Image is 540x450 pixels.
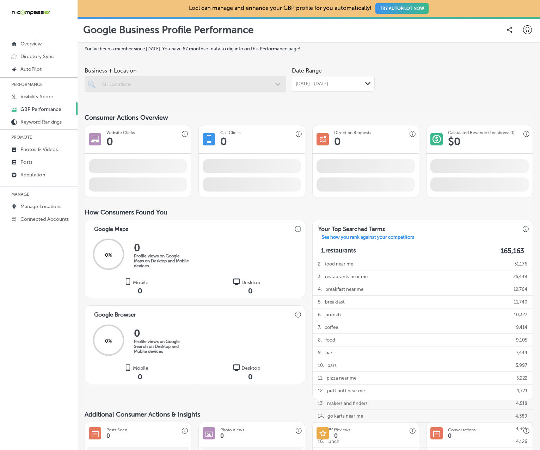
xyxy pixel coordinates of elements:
button: TRY AUTOPILOT NOW [375,3,429,14]
label: You've been a member since [DATE] . You have 67 months of data to dig into on this Performance page! [85,46,533,51]
p: 5,222 [516,372,527,384]
p: bar [325,346,332,359]
p: 9 . [318,346,322,359]
h1: 0 [106,135,113,148]
h1: 0 [334,135,341,148]
p: Visibility Score [20,94,53,100]
h3: Call Clicks [220,130,240,135]
span: Desktop [241,280,260,286]
p: breakfast near me [325,283,363,295]
h3: Website Clicks [106,130,135,135]
p: pizza near me [327,372,356,384]
p: food near me [325,258,353,270]
p: coffee [325,321,338,333]
p: Reputation [20,172,45,178]
span: Business + Location [85,67,286,74]
p: brunch [325,308,341,321]
h3: Posts Seen [106,427,127,432]
p: putt putt near me [327,385,365,397]
img: logo [233,278,240,285]
img: logo [124,364,131,371]
h3: Calculated Revenue (Locations: 0) [448,130,515,135]
span: Additional Consumer Actions & Insights [85,411,200,418]
h1: 0 [220,135,227,148]
span: Desktop [241,365,260,371]
label: 165,163 [501,247,524,255]
p: 3 . [318,270,321,283]
h2: 0 [134,242,190,254]
h3: Google Maps [88,220,134,235]
p: Manage Locations [20,204,61,210]
span: 0 [248,287,252,295]
p: bars [327,359,337,371]
p: 4 . [318,283,322,295]
p: Keyword Rankings [20,119,62,125]
span: 0 [138,373,142,381]
span: 0 % [105,338,112,344]
p: 13 . [318,397,324,410]
p: 25,449 [513,270,527,283]
h3: Photo Views [220,427,244,432]
p: 5,997 [516,359,527,371]
p: Overview [20,41,42,47]
span: 0 [248,373,252,381]
p: 4,771 [516,385,527,397]
p: go karts near me [327,410,363,422]
p: 11,740 [514,296,527,308]
h1: 0 [448,432,452,439]
p: Google Business Profile Performance [83,24,254,36]
p: breakfast [325,296,345,308]
img: logo [233,364,240,371]
p: Connected Accounts [20,216,69,222]
span: 0 % [105,252,112,258]
span: Mobile [133,365,148,371]
h3: Conversations [448,427,475,432]
p: 9,414 [516,321,527,333]
p: Profile views on Google Search on Desktop and Mobile devices [134,339,190,354]
p: 11 . [318,372,323,384]
p: 10 . [318,359,324,371]
p: makers and finders [327,397,368,410]
h1: 0 [220,432,224,439]
h1: $ 0 [448,135,461,148]
span: Consumer Actions Overview [85,114,168,121]
p: 12,764 [514,283,527,295]
p: 2 . [318,258,321,270]
p: 1. restaurants [321,247,356,255]
p: Profile views on Google Maps on Desktop and Mobile devices. [134,254,190,268]
span: Mobile [133,280,148,286]
a: See how you rank against your competitors [316,235,420,242]
p: GBP Performance [20,106,61,112]
h2: 0 [134,327,190,339]
p: 4,389 [515,410,527,422]
p: 6 . [318,308,322,321]
p: 14 . [318,410,324,422]
p: restaurants near me [325,270,368,283]
p: 7,444 [516,346,527,359]
p: 31,176 [514,258,527,270]
label: Date Range [292,67,322,74]
span: How Consumers Found You [85,208,167,216]
p: Directory Sync [20,54,54,60]
h3: Direction Requests [334,130,371,135]
img: 660ab0bf-5cc7-4cb8-ba1c-48b5ae0f18e60NCTV_CLogo_TV_Black_-500x88.png [11,9,50,16]
p: 4,518 [516,397,527,410]
p: 8 . [318,334,322,346]
span: [DATE] - [DATE] [296,81,328,87]
p: 9,105 [516,334,527,346]
h3: Reviews [334,427,350,432]
span: 0 [138,287,142,295]
img: logo [124,278,131,285]
p: AutoPilot [20,66,42,72]
p: 7 . [318,321,321,333]
p: 10,327 [514,308,527,321]
p: food [325,334,335,346]
h1: 0 [334,432,338,439]
p: Posts [20,159,32,165]
p: Photos & Videos [20,146,58,152]
p: 12 . [318,385,324,397]
p: 5 . [318,296,321,308]
h1: 0 [106,432,110,439]
h3: Google Browser [88,306,142,320]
